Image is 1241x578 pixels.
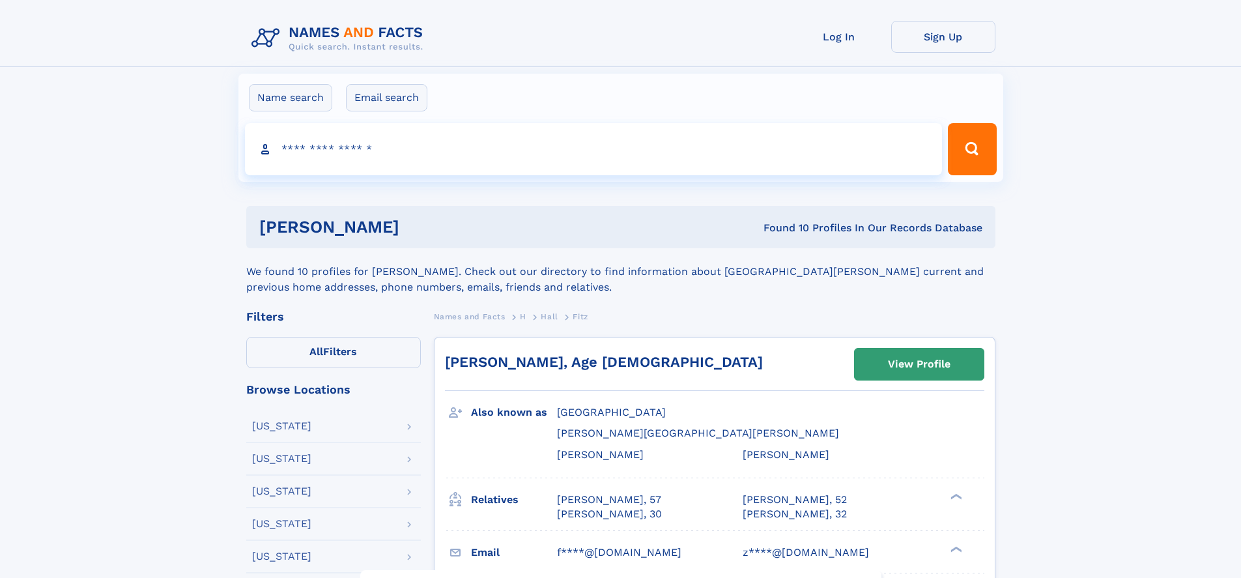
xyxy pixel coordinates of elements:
div: Browse Locations [246,384,421,396]
span: Hall [541,312,558,321]
span: H [520,312,526,321]
h3: Also known as [471,401,557,424]
a: Hall [541,308,558,325]
input: search input [245,123,943,175]
span: [PERSON_NAME] [557,448,644,461]
div: [US_STATE] [252,486,311,497]
a: Log In [787,21,891,53]
div: [US_STATE] [252,551,311,562]
span: Fitz [573,312,588,321]
img: Logo Names and Facts [246,21,434,56]
label: Filters [246,337,421,368]
label: Email search [346,84,427,111]
div: We found 10 profiles for [PERSON_NAME]. Check out our directory to find information about [GEOGRA... [246,248,995,295]
div: View Profile [888,349,950,379]
a: [PERSON_NAME], 30 [557,507,662,521]
div: Found 10 Profiles In Our Records Database [581,221,982,235]
div: [US_STATE] [252,421,311,431]
div: ❯ [947,545,963,553]
div: ❯ [947,492,963,500]
span: [GEOGRAPHIC_DATA] [557,406,666,418]
div: [US_STATE] [252,454,311,464]
span: [PERSON_NAME][GEOGRAPHIC_DATA][PERSON_NAME] [557,427,839,439]
span: [PERSON_NAME] [743,448,829,461]
a: [PERSON_NAME], 57 [557,493,661,507]
a: Sign Up [891,21,995,53]
h3: Email [471,542,557,564]
span: All [309,345,323,358]
a: [PERSON_NAME], 52 [743,493,847,507]
h3: Relatives [471,489,557,511]
h1: [PERSON_NAME] [259,219,582,235]
a: H [520,308,526,325]
a: [PERSON_NAME], Age [DEMOGRAPHIC_DATA] [445,354,763,370]
a: View Profile [855,349,984,380]
a: Names and Facts [434,308,506,325]
div: [US_STATE] [252,519,311,529]
button: Search Button [948,123,996,175]
a: [PERSON_NAME], 32 [743,507,847,521]
div: Filters [246,311,421,323]
label: Name search [249,84,332,111]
